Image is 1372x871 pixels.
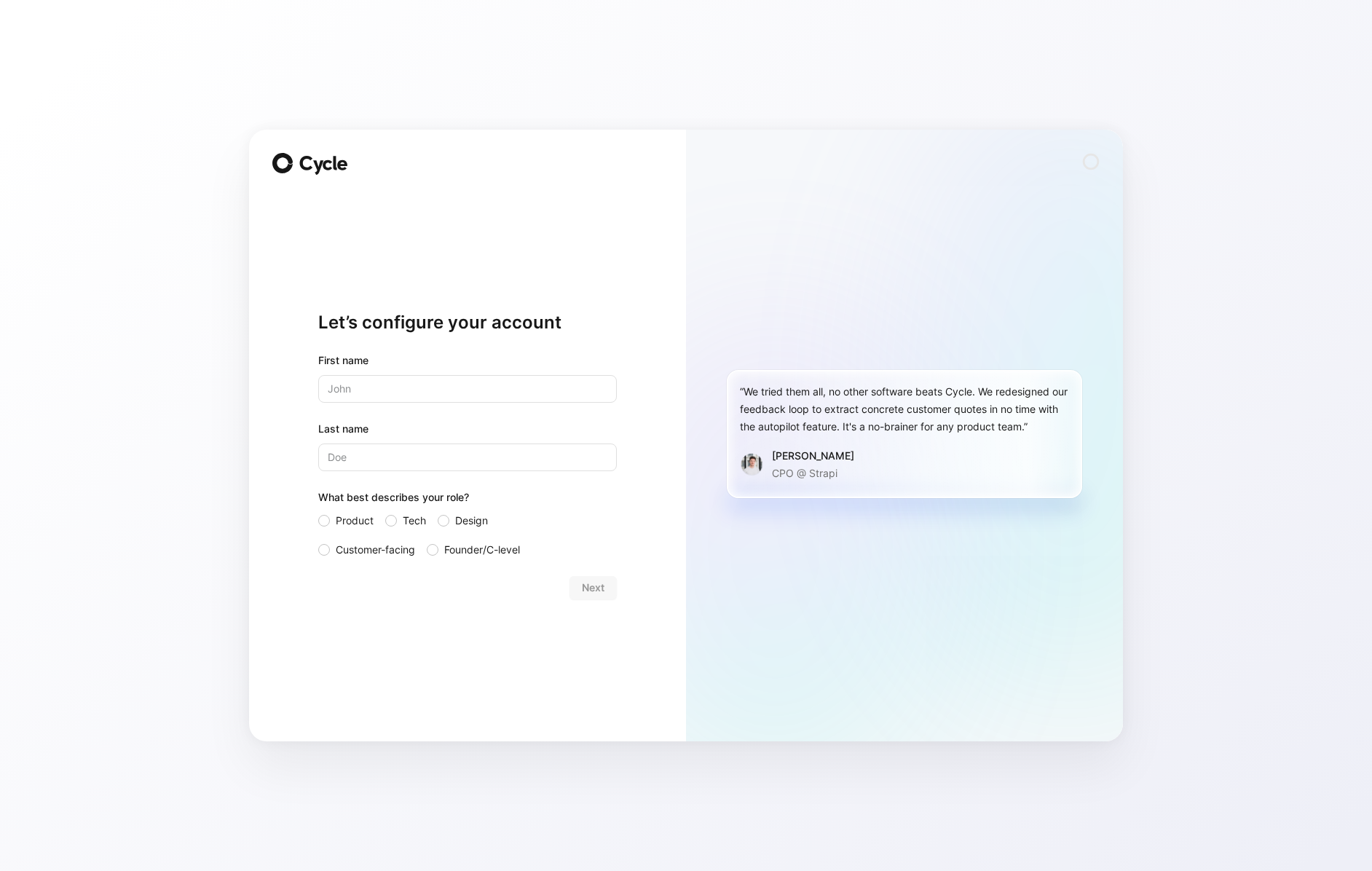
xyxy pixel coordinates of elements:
span: Tech [403,512,426,529]
span: Design [455,512,488,529]
span: Founder/C-level [444,541,520,559]
input: John [318,375,617,403]
span: Product [336,512,374,529]
div: First name [318,352,617,369]
span: Customer-facing [336,541,415,559]
label: Last name [318,420,617,438]
div: What best describes your role? [318,489,617,512]
div: [PERSON_NAME] [772,447,854,465]
h1: Let’s configure your account [318,311,617,334]
p: CPO @ Strapi [772,465,854,482]
div: “We tried them all, no other software beats Cycle. We redesigned our feedback loop to extract con... [740,383,1069,435]
input: Doe [318,444,617,471]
